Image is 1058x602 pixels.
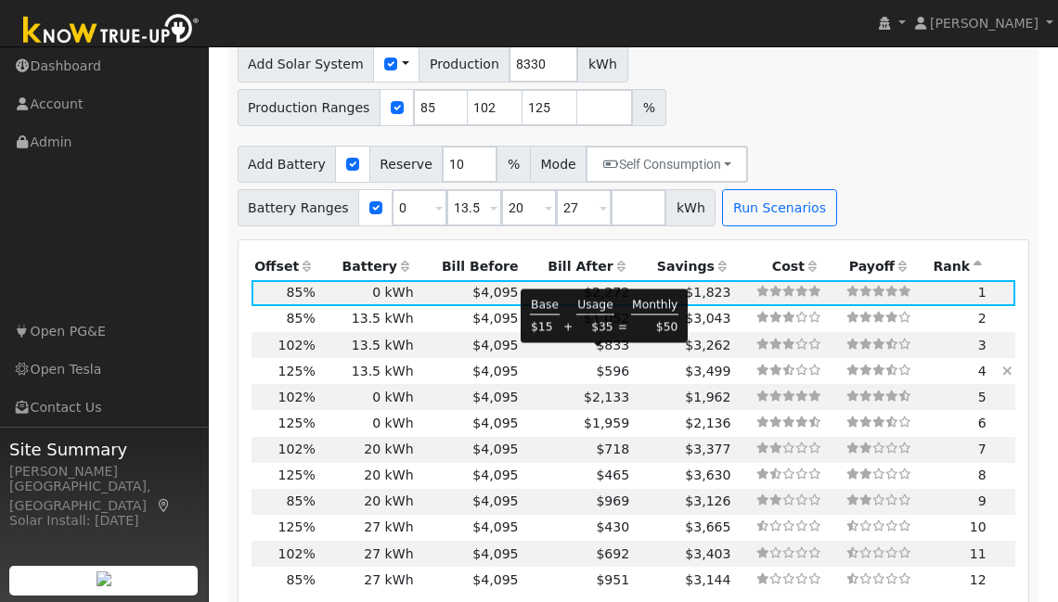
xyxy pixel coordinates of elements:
span: 102% [278,442,316,456]
td: 20 kWh [318,463,417,489]
td: 20 kWh [318,489,417,515]
span: [PERSON_NAME] [930,16,1039,31]
td: 0 kWh [318,384,417,410]
span: 85% [286,572,315,587]
a: Hide scenario [1002,364,1013,378]
span: $4,095 [472,468,518,482]
button: Run Scenarios [722,189,836,226]
span: $4,095 [472,338,518,352]
button: Self Consumption [586,146,748,183]
span: % [632,89,665,126]
span: Cost [772,259,805,274]
span: 12 [970,572,987,587]
td: 27 kWh [318,567,417,593]
span: 125% [278,416,316,430]
span: 85% [286,285,315,300]
span: $4,095 [472,311,518,326]
span: $3,630 [685,468,730,482]
span: 85% [286,493,315,508]
span: $4,095 [472,416,518,430]
span: Production Ranges [238,89,381,126]
span: 4 [978,364,987,378]
span: $3,043 [685,311,730,326]
th: Offset [252,254,319,280]
div: [GEOGRAPHIC_DATA], [GEOGRAPHIC_DATA] [9,477,199,516]
span: 125% [278,519,316,534]
span: 125% [278,468,316,482]
span: $718 [596,442,629,456]
span: % [497,146,530,183]
span: $596 [596,364,629,378]
span: Add Battery [238,146,337,183]
span: $4,095 [472,519,518,534]
span: $4,095 [472,364,518,378]
span: 102% [278,390,316,404]
span: $833 [596,338,629,352]
td: 27 kWh [318,541,417,567]
th: Battery [318,254,417,280]
td: $35 [576,318,613,337]
img: Know True-Up [14,10,209,52]
span: 5 [978,390,987,404]
span: 3 [978,338,987,352]
td: Usage [576,295,613,314]
td: 13.5 kWh [318,306,417,332]
span: Site Summary [9,437,199,462]
span: $2,133 [584,390,629,404]
td: 0 kWh [318,280,417,306]
span: $969 [596,493,629,508]
span: 2 [978,311,987,326]
span: Savings [657,259,715,274]
span: $692 [596,546,629,561]
a: Map [156,498,173,513]
span: $3,665 [685,519,730,534]
span: 10 [970,519,987,534]
span: 85% [286,311,315,326]
span: $4,095 [472,442,518,456]
div: [PERSON_NAME] [9,462,199,481]
td: 20 kWh [318,437,417,463]
span: Mode [530,146,587,183]
td: 27 kWh [318,515,417,541]
span: $3,403 [685,546,730,561]
img: retrieve [97,571,111,586]
span: $465 [596,468,629,482]
span: Production [419,45,510,83]
span: $3,377 [685,442,730,456]
span: 8 [978,468,987,482]
span: 125% [278,364,316,378]
span: Battery Ranges [238,189,360,226]
td: Monthly [631,295,678,314]
span: Rank [933,259,970,274]
th: Bill Before [417,254,522,280]
span: $3,126 [685,493,730,508]
span: 9 [978,493,987,508]
th: Bill After [522,254,633,280]
span: $4,095 [472,572,518,587]
span: $1,962 [685,390,730,404]
td: 13.5 kWh [318,332,417,358]
span: $4,095 [472,390,518,404]
span: $3,262 [685,338,730,352]
span: $4,095 [472,285,518,300]
td: Base [530,295,560,314]
span: 102% [278,546,316,561]
span: $1,959 [584,416,629,430]
td: 0 kWh [318,410,417,436]
div: Solar Install: [DATE] [9,511,199,531]
span: $3,499 [685,364,730,378]
span: $2,136 [685,416,730,430]
span: Reserve [369,146,444,183]
span: $1,823 [685,285,730,300]
span: $430 [596,519,629,534]
span: 102% [278,338,316,352]
td: $50 [631,318,678,337]
span: $3,144 [685,572,730,587]
span: 11 [970,546,987,561]
span: $951 [596,572,629,587]
span: 7 [978,442,987,456]
td: $15 [530,318,560,337]
td: + [562,318,574,337]
span: kWh [577,45,627,83]
span: kWh [665,189,716,226]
